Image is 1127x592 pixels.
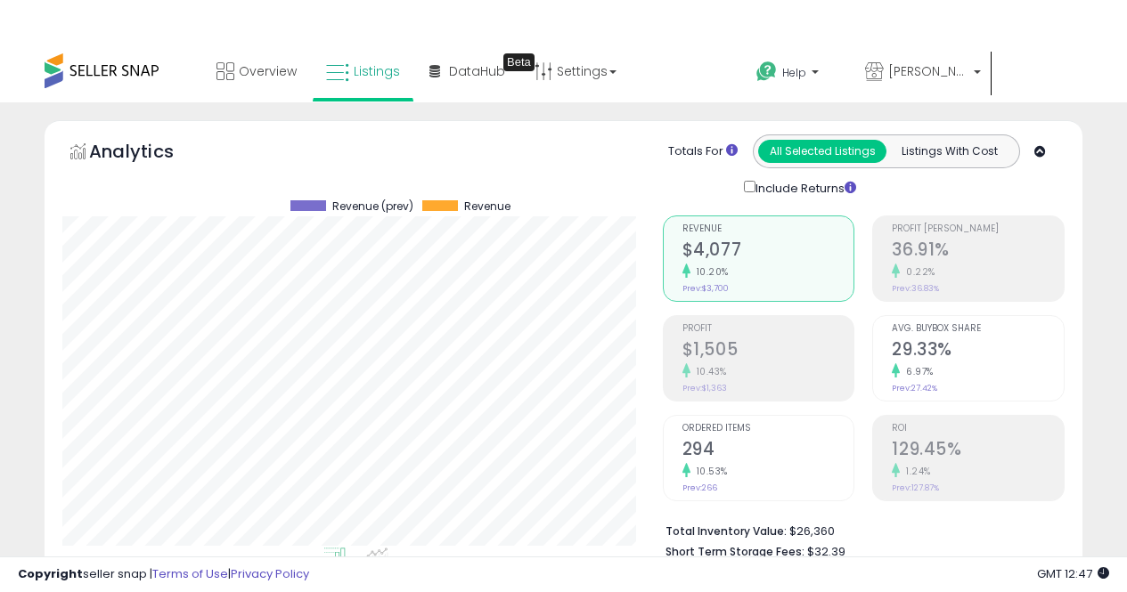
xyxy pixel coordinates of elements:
[666,519,1051,540] li: $26,360
[464,200,510,213] span: Revenue
[742,47,849,102] a: Help
[666,523,787,539] b: Total Inventory Value:
[900,465,931,478] small: 1.24%
[892,339,1064,363] h2: 29.33%
[89,139,208,168] h5: Analytics
[892,483,939,493] small: Prev: 127.87%
[18,565,83,582] strong: Copyright
[758,140,886,163] button: All Selected Listings
[892,324,1064,334] span: Avg. Buybox Share
[682,224,854,234] span: Revenue
[416,45,519,98] a: DataHub
[690,365,727,378] small: 10.43%
[682,283,729,294] small: Prev: $3,700
[668,143,738,160] div: Totals For
[313,45,413,98] a: Listings
[892,283,939,294] small: Prev: 36.83%
[18,566,309,583] div: seller snap | |
[682,339,854,363] h2: $1,505
[203,45,310,98] a: Overview
[690,465,728,478] small: 10.53%
[690,265,729,279] small: 10.20%
[503,53,535,71] div: Tooltip anchor
[886,140,1014,163] button: Listings With Cost
[755,61,778,83] i: Get Help
[354,62,400,80] span: Listings
[682,483,717,493] small: Prev: 266
[852,45,994,102] a: [PERSON_NAME] Online Stores
[682,383,727,393] small: Prev: $1,363
[888,62,968,80] span: [PERSON_NAME] Online Stores
[892,439,1064,463] h2: 129.45%
[892,383,937,393] small: Prev: 27.42%
[682,424,854,434] span: Ordered Items
[682,324,854,334] span: Profit
[782,65,806,80] span: Help
[231,565,309,582] a: Privacy Policy
[682,439,854,463] h2: 294
[892,424,1064,434] span: ROI
[152,565,228,582] a: Terms of Use
[521,45,630,98] a: Settings
[900,265,935,279] small: 0.22%
[682,239,854,264] h2: $4,077
[900,365,934,378] small: 6.97%
[239,62,297,80] span: Overview
[892,239,1064,264] h2: 36.91%
[332,200,413,213] span: Revenue (prev)
[892,224,1064,234] span: Profit [PERSON_NAME]
[1037,565,1109,582] span: 2025-10-12 12:47 GMT
[449,62,505,80] span: DataHub
[731,177,878,198] div: Include Returns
